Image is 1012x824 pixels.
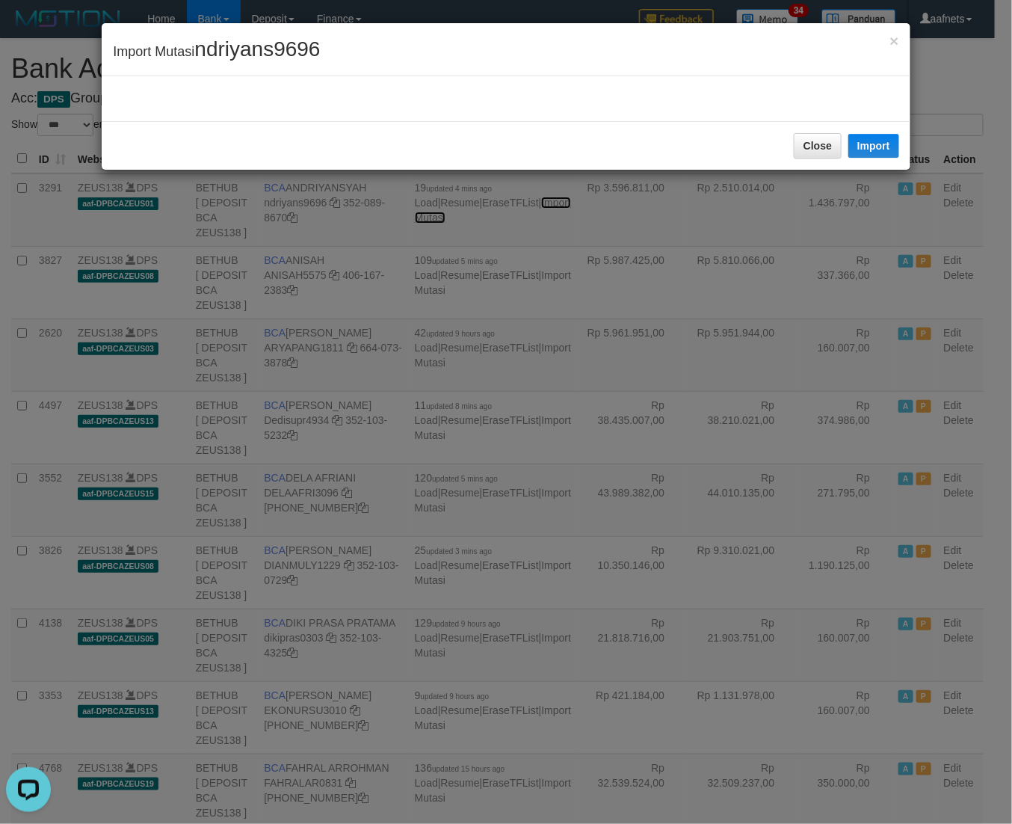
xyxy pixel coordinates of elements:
button: Close [889,33,898,49]
button: Open LiveChat chat widget [6,6,51,51]
span: × [889,32,898,49]
button: Close [794,133,842,159]
span: ndriyans9696 [194,37,320,61]
span: Import Mutasi [113,44,320,59]
button: Import [848,134,899,158]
